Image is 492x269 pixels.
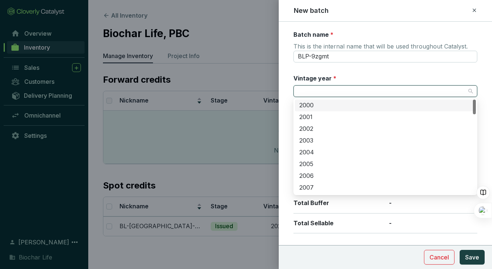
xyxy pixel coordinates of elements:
[460,250,485,265] button: Save
[293,74,336,82] label: Vintage year
[295,170,476,182] div: 2006
[294,6,329,15] h2: New batch
[299,125,471,133] div: 2002
[299,113,471,121] div: 2001
[295,158,476,170] div: 2005
[424,250,454,265] button: Cancel
[293,199,382,207] p: Total Buffer
[299,160,471,168] div: 2005
[295,111,476,123] div: 2001
[299,172,471,180] div: 2006
[293,219,382,227] p: Total Sellable
[389,219,477,227] p: -
[295,182,476,194] div: 2007
[295,123,476,135] div: 2002
[299,148,471,157] div: 2004
[299,184,471,192] div: 2007
[299,137,471,145] div: 2003
[299,101,471,110] div: 2000
[293,31,334,39] label: Batch name
[293,43,468,51] span: This is the internal name that will be used throughout Catalyst.
[429,253,449,262] span: Cancel
[295,147,476,158] div: 2004
[295,100,476,111] div: 2000
[295,135,476,147] div: 2003
[465,253,479,262] span: Save
[389,199,477,207] p: -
